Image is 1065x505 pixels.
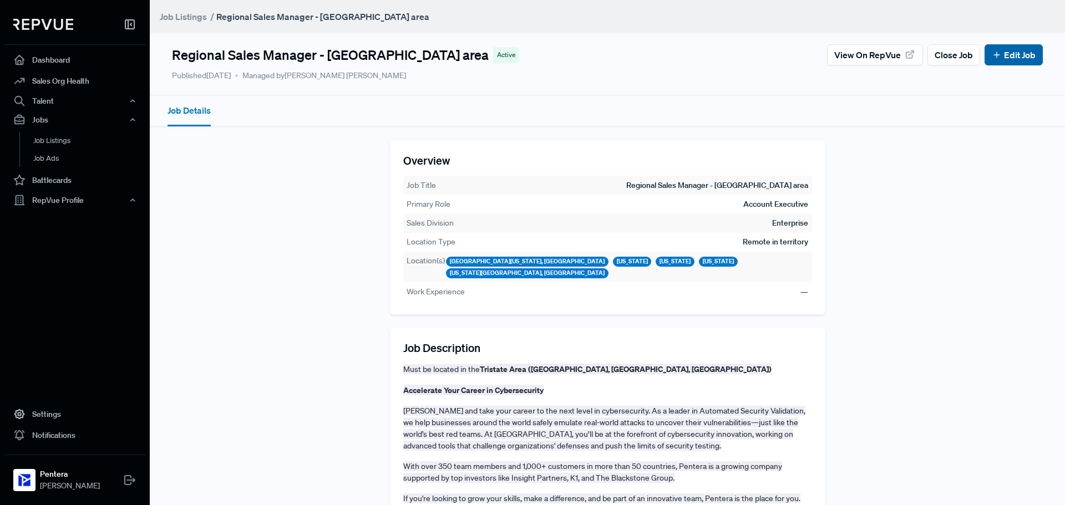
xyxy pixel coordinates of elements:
[4,91,145,110] button: Talent
[13,19,73,30] img: RepVue
[4,191,145,210] button: RepVue Profile
[406,217,454,229] th: Sales Division
[935,48,973,62] span: Close Job
[827,44,923,65] button: View on RepVue
[4,455,145,496] a: PenteraPentera[PERSON_NAME]
[406,198,451,211] th: Primary Role
[406,179,437,192] th: Job Title
[4,110,145,129] button: Jobs
[16,471,33,489] img: Pentera
[992,48,1036,62] a: Edit Job
[4,425,145,446] a: Notifications
[406,236,456,248] th: Location Type
[985,44,1043,65] button: Edit Job
[403,154,812,167] h5: Overview
[699,257,738,267] div: [US_STATE]
[613,257,652,267] div: [US_STATE]
[40,480,100,492] span: [PERSON_NAME]
[172,47,489,63] h4: Regional Sales Manager - [GEOGRAPHIC_DATA] area
[4,70,145,91] a: Sales Org Health
[403,461,782,483] span: With over 350 team members and 1,000+ customers in more than 50 countries, Pentera is a growing c...
[772,217,809,229] td: Enterprise
[216,11,429,22] strong: Regional Sales Manager - [GEOGRAPHIC_DATA] area
[446,268,608,278] div: [US_STATE][GEOGRAPHIC_DATA], [GEOGRAPHIC_DATA]
[626,179,809,192] td: Regional Sales Manager - [GEOGRAPHIC_DATA] area
[406,285,465,298] th: Work Experience
[406,254,445,279] th: Location(s)
[19,150,160,167] a: Job Ads
[446,257,608,267] div: [GEOGRAPHIC_DATA][US_STATE], [GEOGRAPHIC_DATA]
[40,468,100,480] strong: Pentera
[160,10,207,23] a: Job Listings
[743,198,809,211] td: Account Executive
[403,385,544,395] strong: Accelerate Your Career in Cybersecurity
[656,257,694,267] div: [US_STATE]
[742,236,809,248] td: Remote in territory
[497,50,515,60] span: Active
[168,96,211,126] button: Job Details
[4,49,145,70] a: Dashboard
[927,44,980,65] button: Close Job
[235,70,406,81] span: Managed by [PERSON_NAME] [PERSON_NAME]
[800,285,809,298] td: —
[403,493,800,503] span: If you're looking to grow your skills, make a difference, and be part of an innovative team, Pent...
[172,70,231,81] p: Published [DATE]
[4,170,145,191] a: Battlecards
[403,406,805,451] span: [PERSON_NAME] and take your career to the next level in cybersecurity. As a leader in Automated S...
[403,341,812,354] h5: Job Description
[19,132,160,150] a: Job Listings
[403,364,480,374] span: Must be located in the
[480,364,772,374] strong: Tristate Area ([GEOGRAPHIC_DATA], [GEOGRAPHIC_DATA], [GEOGRAPHIC_DATA])
[4,404,145,425] a: Settings
[834,48,901,62] span: View on RepVue
[210,11,214,22] span: /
